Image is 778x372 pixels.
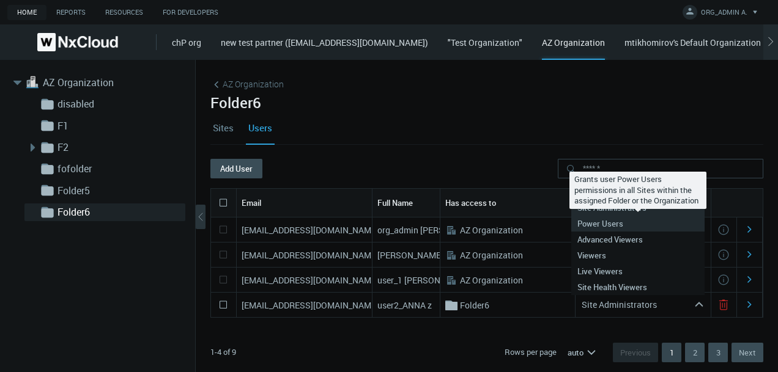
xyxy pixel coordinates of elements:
[210,78,284,91] a: AZ Organization
[153,5,228,20] a: For Developers
[95,5,153,20] a: Resources
[448,37,522,48] a: "Test Organization"
[574,174,702,206] p: Grants user Power Users permissions in all Sites within the assigned Folder or the Organization
[172,37,201,48] a: chP org
[685,343,705,362] a: 2
[242,224,379,236] nx-search-highlight: [EMAIL_ADDRESS][DOMAIN_NAME]
[561,343,603,362] button: auto
[57,140,180,155] a: F2
[57,97,180,111] a: disabled
[542,36,605,60] div: AZ Organization
[582,299,657,310] nx-search-highlight: Site Administrators
[377,249,443,261] nx-search-highlight: [PERSON_NAME]
[37,33,118,51] img: Nx Cloud logo
[568,347,583,358] span: auto
[577,250,606,261] nx-search-highlight: Viewers
[210,94,763,111] h2: Folder6
[460,249,523,261] nx-search-highlight: AZ Organization
[46,5,95,20] a: Reports
[221,37,428,48] a: new test partner ([EMAIL_ADDRESS][DOMAIN_NAME])
[377,299,432,311] nx-search-highlight: user2_ANNA z
[210,111,236,144] a: Sites
[7,5,46,20] a: Home
[377,274,470,286] nx-search-highlight: user_1 [PERSON_NAME]
[460,299,489,311] nx-search-highlight: Folder6
[210,346,236,359] div: 1-4 of 9
[57,205,180,219] a: Folder6
[377,224,486,236] nx-search-highlight: org_admin [PERSON_NAME]
[57,119,180,133] a: F1
[43,75,165,90] a: AZ Organization
[708,343,728,362] a: 3
[460,274,523,286] nx-search-highlight: AZ Organization
[242,299,379,311] nx-search-highlight: [EMAIL_ADDRESS][DOMAIN_NAME]
[701,7,747,21] span: ORG_ADMIN A.
[732,343,763,362] a: Next
[460,224,523,236] nx-search-highlight: AZ Organization
[577,234,643,245] nx-search-highlight: Advanced Viewers
[505,346,557,359] span: Rows per page
[242,249,379,261] nx-search-highlight: [EMAIL_ADDRESS][DOMAIN_NAME]
[577,282,647,293] nx-search-highlight: Site Health Viewers
[57,161,180,176] a: fofolder
[577,218,623,229] nx-search-highlight: Power Users
[624,37,761,48] a: mtikhomirov's Default Organization
[210,159,262,178] button: Add User
[242,274,379,286] nx-search-highlight: [EMAIL_ADDRESS][DOMAIN_NAME]
[246,111,275,144] a: Users
[662,343,681,362] a: 1
[577,266,623,277] nx-search-highlight: Live Viewers
[57,183,180,198] a: Folder5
